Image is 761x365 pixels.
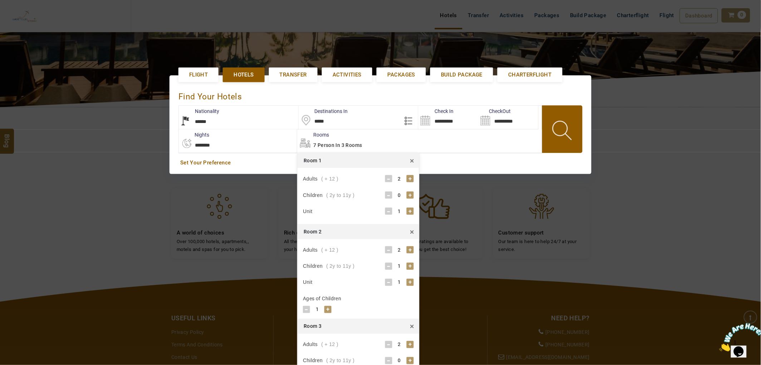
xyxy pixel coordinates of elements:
[407,279,414,286] div: +
[508,71,551,79] span: Charterflight
[303,357,354,364] div: Children
[313,142,362,148] span: 7 Person in 3 Rooms
[327,192,355,198] span: ( 2y to 11y )
[322,68,372,82] a: Activities
[304,229,321,235] span: Room 2
[407,208,414,215] div: +
[392,279,407,286] div: 1
[377,68,426,82] a: Packages
[310,306,324,313] div: 1
[385,357,392,364] div: -
[304,324,321,329] span: Room 3
[418,106,478,129] input: Search
[385,263,392,270] div: -
[178,84,583,105] div: Find Your Hotels
[392,263,407,270] div: 1
[178,68,219,82] a: Flight
[387,71,415,79] span: Packages
[303,295,414,302] div: Ages of Children
[304,158,321,163] span: Room 1
[321,176,339,182] span: ( + 12 )
[280,71,307,79] span: Transfer
[303,279,316,286] div: Unit
[392,208,407,215] div: 1
[385,246,392,253] div: -
[385,341,392,348] div: -
[392,192,407,199] div: 0
[385,175,392,182] div: -
[392,175,407,182] div: 2
[223,68,264,82] a: Hotels
[430,68,493,82] a: Build Package
[478,106,538,129] input: Search
[407,192,414,199] div: +
[385,192,392,199] div: -
[303,175,338,182] div: Adults
[189,71,208,79] span: Flight
[385,208,392,215] div: -
[303,263,354,270] div: Children
[407,357,414,364] div: +
[321,247,339,253] span: ( + 12 )
[392,246,407,253] div: 2
[410,226,414,237] span: ×
[392,341,407,348] div: 2
[303,341,338,348] div: Adults
[180,159,581,167] a: Set Your Preference
[327,263,355,269] span: ( 2y to 11y )
[234,71,254,79] span: Hotels
[478,108,511,115] label: CheckOut
[407,263,414,270] div: +
[717,320,761,354] iframe: chat widget
[497,68,562,82] a: Charterflight
[179,108,219,115] label: Nationality
[3,3,6,9] span: 1
[385,279,392,286] div: -
[297,131,329,138] label: Rooms
[324,306,332,313] div: +
[303,246,338,253] div: Adults
[303,192,354,199] div: Children
[418,108,453,115] label: Check In
[299,108,348,115] label: Destinations In
[392,357,407,364] div: 0
[410,155,414,166] span: ×
[321,342,339,347] span: ( + 12 )
[333,71,362,79] span: Activities
[327,358,355,364] span: ( 2y to 11y )
[407,246,414,253] div: +
[269,68,318,82] a: Transfer
[3,3,47,31] img: Chat attention grabber
[303,306,310,313] div: -
[407,341,414,348] div: +
[410,321,414,332] span: ×
[303,208,316,215] div: Unit
[407,175,414,182] div: +
[178,131,209,138] label: nights
[441,71,482,79] span: Build Package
